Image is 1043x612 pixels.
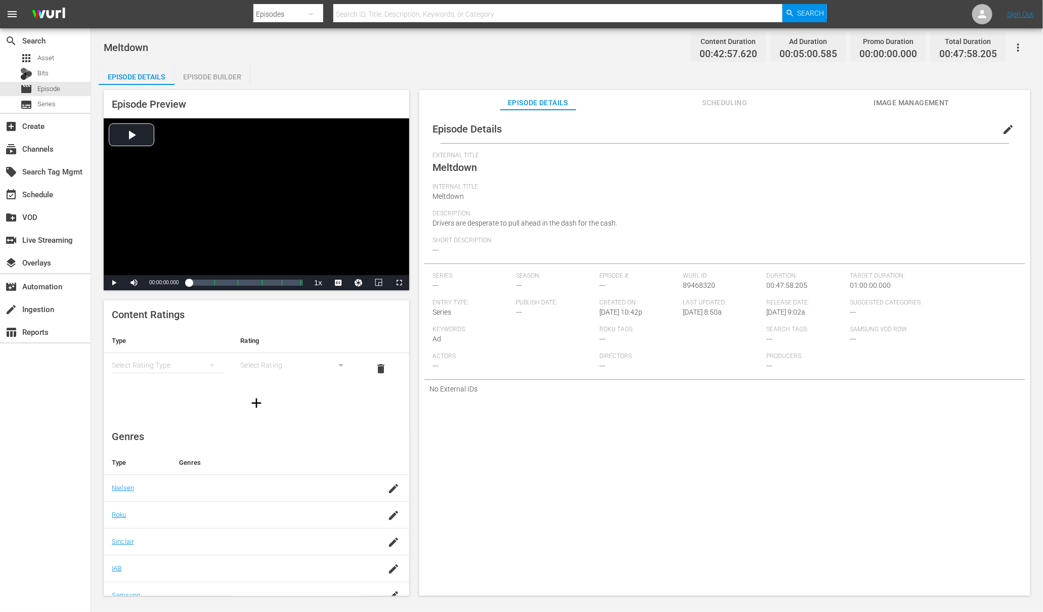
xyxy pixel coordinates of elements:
span: --- [766,335,772,343]
span: --- [516,308,522,316]
div: Video Player [104,118,409,290]
div: Total Duration [939,34,997,49]
div: Content Duration [700,34,757,49]
span: --- [766,362,772,370]
span: --- [599,335,605,343]
span: Internal Title [432,183,1012,191]
a: Sinclair [112,538,134,545]
th: Type [104,451,171,475]
button: Episode Builder [175,65,250,85]
span: Meltdown [432,161,477,173]
th: Genres [171,451,377,475]
span: Bits [37,68,49,78]
span: Asset [20,52,32,64]
span: Live Streaming [5,234,17,246]
span: Entry Type: [432,299,511,307]
span: Series: [432,272,511,280]
span: Suggested Categories: [850,299,1012,307]
span: Duration: [766,272,845,280]
span: Keywords: [432,326,594,334]
span: --- [599,281,605,289]
span: Search [5,35,17,47]
span: Directors [599,353,761,361]
span: Reports [5,326,17,338]
span: Asset [37,53,54,63]
span: --- [432,281,439,289]
span: 00:47:58.205 [939,49,997,60]
button: Picture-in-Picture [369,275,389,290]
span: edit [1002,123,1014,136]
span: delete [375,363,387,375]
button: Search [783,4,827,22]
span: 01:00:00.000 [850,281,891,289]
button: Mute [124,275,144,290]
a: IAB [112,564,121,572]
span: Scheduling [687,97,763,109]
button: delete [369,357,394,381]
span: Target Duration: [850,272,1012,280]
div: No External IDs [424,380,1025,398]
span: 00:00:00.000 [859,49,917,60]
div: Progress Bar [189,280,303,286]
span: --- [516,281,522,289]
span: menu [6,8,18,20]
button: Play [104,275,124,290]
span: Series [20,99,32,111]
span: Short Description [432,237,1012,245]
span: Release Date: [766,299,845,307]
span: Season: [516,272,594,280]
span: [DATE] 9:02a [766,308,805,316]
span: Series [432,308,451,316]
span: Channels [5,143,17,155]
div: Ad Duration [779,34,837,49]
span: 00:42:57.620 [700,49,757,60]
span: 00:00:00.000 [149,280,179,285]
a: Nielsen [112,484,134,492]
button: edit [996,117,1020,142]
th: Type [104,329,232,353]
span: 00:47:58.205 [766,281,807,289]
span: Actors [432,353,594,361]
span: Schedule [5,189,17,201]
span: --- [599,362,605,370]
span: Image Management [874,97,949,109]
span: Last Updated: [683,299,761,307]
span: Overlays [5,257,17,269]
span: Samsung VOD Row: [850,326,928,334]
span: Roku Tags: [599,326,761,334]
span: Episode [20,83,32,95]
span: Wurl ID: [683,272,761,280]
span: Episode Details [500,97,576,109]
div: Episode Details [99,65,175,89]
span: --- [850,308,856,316]
span: Created On: [599,299,678,307]
span: Meltdown [104,41,148,54]
span: Episode [37,84,60,94]
img: ans4CAIJ8jUAAAAAAAAAAAAAAAAAAAAAAAAgQb4GAAAAAAAAAAAAAAAAAAAAAAAAJMjXAAAAAAAAAAAAAAAAAAAAAAAAgAT5G... [24,3,73,26]
button: Captions [328,275,349,290]
span: Series [37,99,56,109]
span: --- [432,246,439,254]
button: Fullscreen [389,275,409,290]
span: [DATE] 8:50a [683,308,722,316]
th: Rating [232,329,361,353]
span: [DATE] 10:42p [599,308,642,316]
span: --- [432,362,439,370]
div: Episode Builder [175,65,250,89]
a: Roku [112,511,126,518]
button: Playback Rate [308,275,328,290]
span: Search Tags: [766,326,845,334]
span: Episode #: [599,272,678,280]
span: Content Ratings [112,309,185,321]
span: Episode Preview [112,98,186,110]
span: Genres [112,430,144,443]
span: Search [798,4,824,22]
table: simple table [104,329,409,384]
span: Search Tag Mgmt [5,166,17,178]
span: VOD [5,211,17,224]
span: Automation [5,281,17,293]
span: Description [432,210,1012,218]
span: Drivers are desperate to pull ahead in the dash for the cash. [432,219,617,227]
button: Jump To Time [349,275,369,290]
button: Episode Details [99,65,175,85]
